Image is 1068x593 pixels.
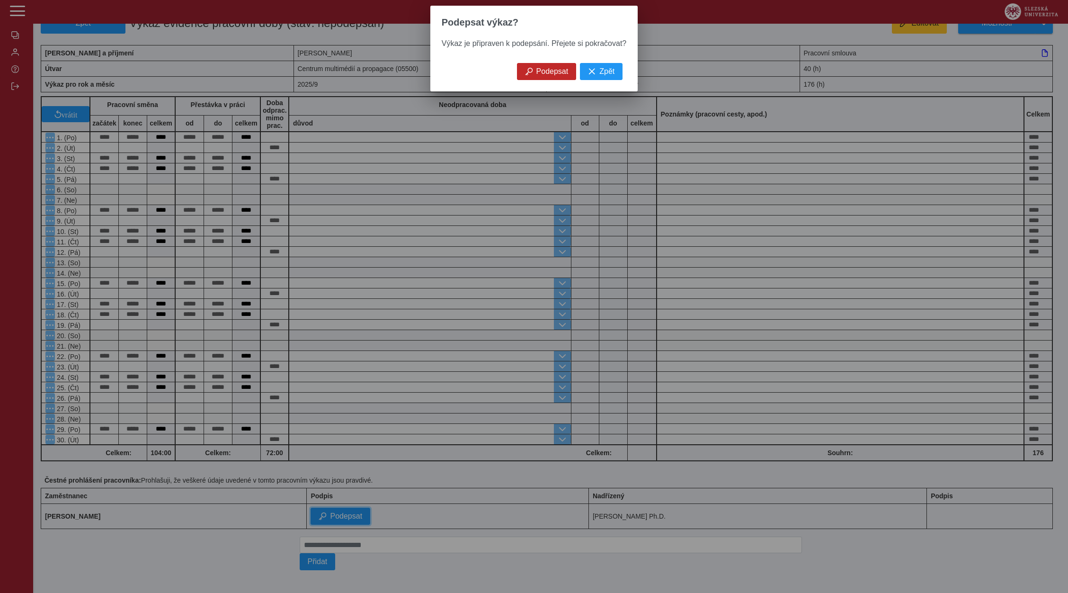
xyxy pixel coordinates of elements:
[517,63,577,80] button: Podepsat
[442,39,626,47] span: Výkaz je připraven k podepsání. Přejete si pokračovat?
[536,67,569,76] span: Podepsat
[580,63,623,80] button: Zpět
[599,67,614,76] span: Zpět
[442,17,518,28] span: Podepsat výkaz?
